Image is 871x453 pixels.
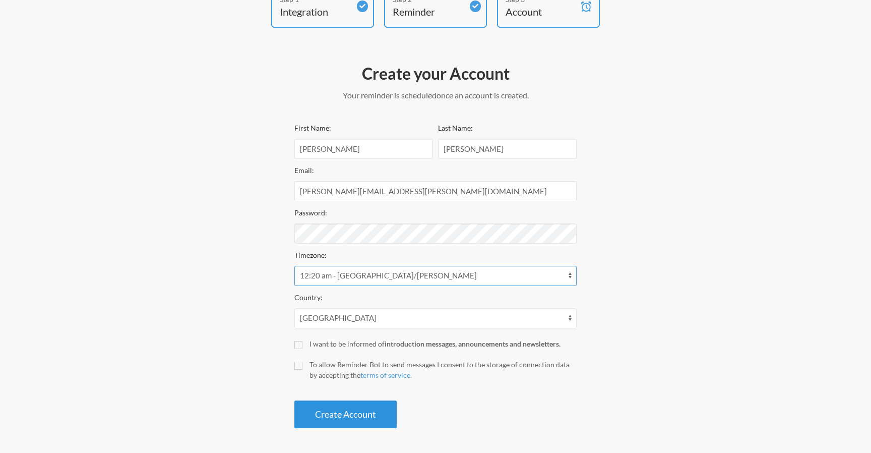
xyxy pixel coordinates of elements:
strong: introduction messages, announcements and newsletters. [385,339,561,348]
div: To allow Reminder Bot to send messages I consent to the storage of connection data by accepting t... [309,359,577,380]
label: Last Name: [438,124,473,132]
input: To allow Reminder Bot to send messages I consent to the storage of connection data by accepting t... [294,362,302,370]
label: Timezone: [294,251,327,259]
label: Password: [294,208,327,217]
a: terms of service [360,371,410,379]
h4: Integration [280,5,350,19]
h4: Reminder [393,5,463,19]
p: Your reminder is scheduled once an account is created. [294,89,577,101]
input: I want to be informed ofintroduction messages, announcements and newsletters. [294,341,302,349]
label: Email: [294,166,314,175]
button: Create Account [294,401,397,428]
h2: Create your Account [294,63,577,84]
div: I want to be informed of [309,338,577,349]
label: Country: [294,293,323,302]
h4: Account [506,5,576,19]
label: First Name: [294,124,331,132]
